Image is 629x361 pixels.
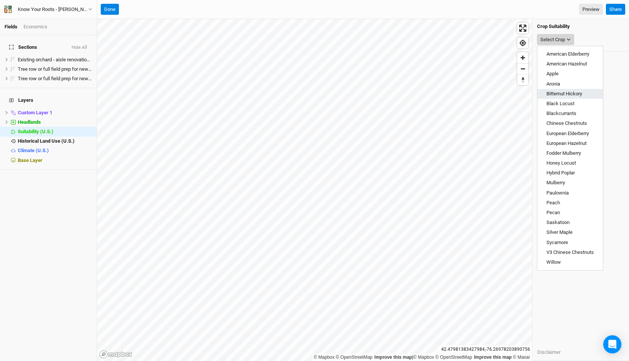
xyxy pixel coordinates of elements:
div: Climate (U.S.) [18,148,92,154]
div: Know Your Roots - [PERSON_NAME] Site [18,6,88,13]
button: Done [101,4,119,15]
span: American Elderberry [546,51,589,57]
div: Suitability (U.S.) [18,129,92,135]
span: Tree row or full field prep for new planting [18,76,106,81]
a: Maxar [513,355,530,360]
div: Historical Land Use (U.S.) [18,138,92,144]
button: Find my location [517,37,528,48]
a: Preview [579,4,603,15]
span: Paulownia [546,190,569,196]
span: Bitternut Hickory [546,91,582,96]
div: Open Intercom Messenger [603,335,621,353]
div: Know Your Roots - Dryden Site [18,6,88,13]
div: Headlands [18,119,92,125]
a: OpenStreetMap [336,355,373,360]
span: Reset bearing to north [517,75,528,85]
canvas: Map [97,19,532,361]
span: Sections [9,44,37,50]
span: Mulberry [546,180,565,185]
span: European Hazelnut [546,140,587,146]
span: Base Layer [18,157,42,163]
div: Base Layer [18,157,92,163]
div: Tree row or full field prep for new planting [18,66,92,72]
button: Select Crop [537,34,574,45]
span: Historical Land Use (U.S.) [18,138,75,144]
span: Apple [546,71,559,76]
div: Tree row or full field prep for new planting [18,76,92,82]
button: Know Your Roots - [PERSON_NAME] Site [4,5,93,14]
span: Chinese Chestnuts [546,120,587,126]
div: | [314,353,530,361]
span: Silver Maple [546,229,573,235]
a: Fields [5,24,17,30]
h4: Layers [5,93,92,108]
span: Pecan [546,210,560,215]
span: Existing orchard - aisle renovation project [18,57,105,62]
div: Existing orchard - aisle renovation project [18,57,92,63]
span: Honey Locust [546,160,576,166]
button: Share [606,4,625,15]
span: Suitability (U.S.) [18,129,53,134]
span: Blackcurrants [546,110,576,116]
span: Black Locust [546,101,574,106]
a: OpenStreetMap [435,355,472,360]
span: Headlands [18,119,41,125]
span: Fodder Mulberry [546,150,581,156]
div: Custom Layer 1 [18,110,92,116]
a: Mapbox [314,355,334,360]
span: Willow [546,259,561,265]
div: Select Crop [540,36,565,44]
div: 42.47981383427984 , -76.26978203890756 [439,345,532,353]
button: Zoom out [517,63,528,74]
a: Improve this map [375,355,412,360]
h4: Crop Suitability [537,23,624,30]
button: Enter fullscreen [517,23,528,34]
div: Economics [23,23,47,30]
span: American Hazelnut [546,61,587,67]
a: Improve this map [474,355,512,360]
span: V3 Chinese Chestnuts [546,249,594,255]
button: Disclaimer [537,348,561,356]
span: Peach [546,200,560,205]
button: Reset bearing to north [517,74,528,85]
button: Hide All [71,45,87,50]
a: Mapbox logo [99,350,133,359]
span: Custom Layer 1 [18,110,52,115]
span: Saskatoon [546,219,570,225]
span: Climate (U.S.) [18,148,49,153]
a: Mapbox [413,355,434,360]
span: Sycamore [546,240,568,245]
span: Aronia [546,81,560,87]
span: Tree row or full field prep for new planting [18,66,106,72]
span: Zoom out [517,64,528,74]
span: Hybrid Poplar [546,170,575,176]
span: European Elderberry [546,131,589,136]
button: Zoom in [517,52,528,63]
